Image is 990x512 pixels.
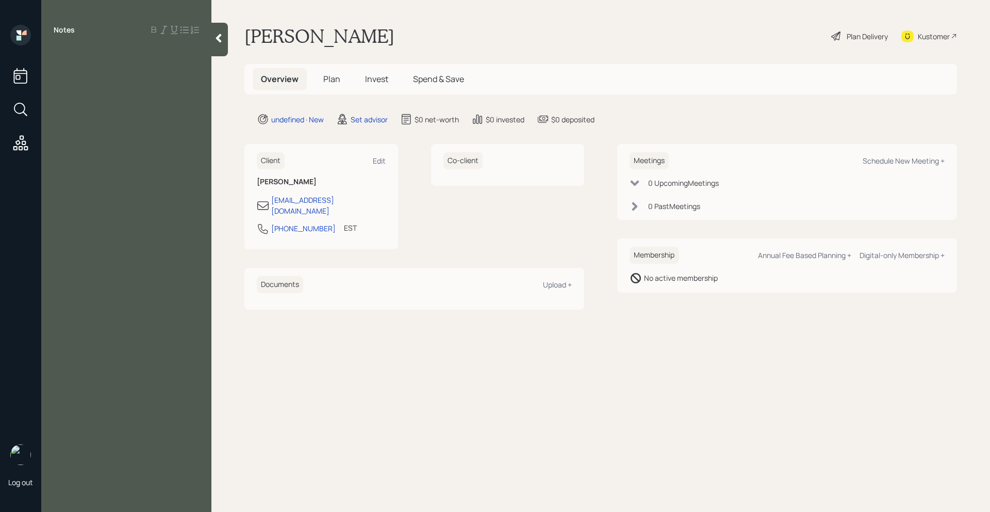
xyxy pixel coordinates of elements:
[344,222,357,233] div: EST
[413,73,464,85] span: Spend & Save
[323,73,340,85] span: Plan
[443,152,483,169] h6: Co-client
[271,195,386,216] div: [EMAIL_ADDRESS][DOMAIN_NAME]
[54,25,75,35] label: Notes
[244,25,394,47] h1: [PERSON_NAME]
[758,250,851,260] div: Annual Fee Based Planning +
[648,201,700,212] div: 0 Past Meeting s
[918,31,950,42] div: Kustomer
[373,156,386,166] div: Edit
[351,114,388,125] div: Set advisor
[860,250,945,260] div: Digital-only Membership +
[271,114,324,125] div: undefined · New
[863,156,945,166] div: Schedule New Meeting +
[261,73,299,85] span: Overview
[486,114,524,125] div: $0 invested
[8,477,33,487] div: Log out
[10,444,31,465] img: retirable_logo.png
[551,114,595,125] div: $0 deposited
[271,223,336,234] div: [PHONE_NUMBER]
[648,178,719,188] div: 0 Upcoming Meeting s
[630,247,679,264] h6: Membership
[415,114,459,125] div: $0 net-worth
[257,178,386,186] h6: [PERSON_NAME]
[644,273,718,283] div: No active membership
[847,31,888,42] div: Plan Delivery
[365,73,388,85] span: Invest
[630,152,669,169] h6: Meetings
[257,152,285,169] h6: Client
[543,280,572,290] div: Upload +
[257,276,303,293] h6: Documents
